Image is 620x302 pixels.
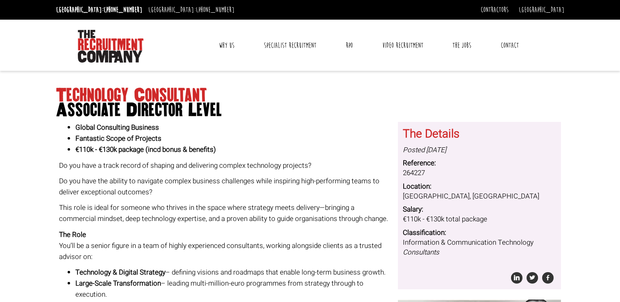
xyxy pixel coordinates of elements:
[104,5,142,14] a: [PHONE_NUMBER]
[481,5,509,14] a: Contractors
[75,133,161,144] strong: Fantastic Scope of Projects
[56,88,564,117] h1: Technology Consultant
[403,214,556,224] dd: €110k - €130k total package
[403,238,556,258] dd: Information & Communication Technology
[146,3,236,16] li: [GEOGRAPHIC_DATA]:
[519,5,564,14] a: [GEOGRAPHIC_DATA]
[59,176,392,198] p: Do you have the ability to navigate complex business challenges while inspiring high-performing t...
[75,267,392,278] li: – defining visions and roadmaps that enable long-term business growth.
[78,30,143,63] img: The Recruitment Company
[59,160,392,171] p: Do you have a track record of shaping and delivering complex technology projects?
[196,5,234,14] a: [PHONE_NUMBER]
[376,35,429,56] a: Video Recruitment
[54,3,144,16] li: [GEOGRAPHIC_DATA]:
[403,182,556,192] dt: Location:
[446,35,477,56] a: The Jobs
[75,278,392,300] li: – leading multi-million-euro programmes from strategy through to execution.
[403,168,556,178] dd: 264227
[213,35,241,56] a: Why Us
[340,35,359,56] a: RPO
[403,192,556,201] dd: [GEOGRAPHIC_DATA], [GEOGRAPHIC_DATA]
[75,278,161,288] strong: Large-Scale Transformation
[75,144,216,155] strong: €110k - €130k package (incd bonus & benefits)
[403,228,556,238] dt: Classification:
[403,247,439,257] i: Consultants
[403,128,556,141] h3: The Details
[56,103,564,117] span: Associate Director Level
[403,205,556,214] dt: Salary:
[59,202,392,224] p: This role is ideal for someone who thrives in the space where strategy meets delivery—bringing a ...
[59,230,86,240] strong: The Role
[258,35,322,56] a: Specialist Recruitment
[75,122,159,133] strong: Global Consulting Business
[59,229,392,263] p: You’ll be a senior figure in a team of highly experienced consultants, working alongside clients ...
[75,267,166,277] strong: Technology & Digital Strategy
[495,35,525,56] a: Contact
[403,145,446,155] i: Posted [DATE]
[403,158,556,168] dt: Reference:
